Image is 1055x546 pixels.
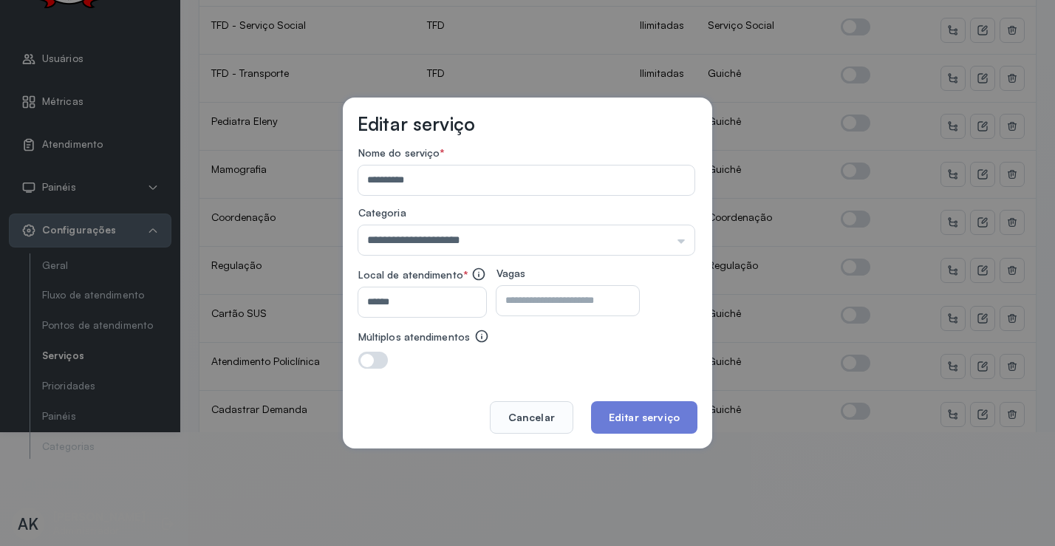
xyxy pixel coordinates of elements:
span: Nome do serviço [358,146,440,159]
span: Local de atendimento [358,268,463,281]
button: Cancelar [490,401,573,434]
label: Múltiplos atendimentos [358,331,470,344]
span: Vagas [496,267,526,279]
button: Editar serviço [591,401,697,434]
span: Categoria [358,206,406,219]
h3: Editar serviço [358,112,475,135]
